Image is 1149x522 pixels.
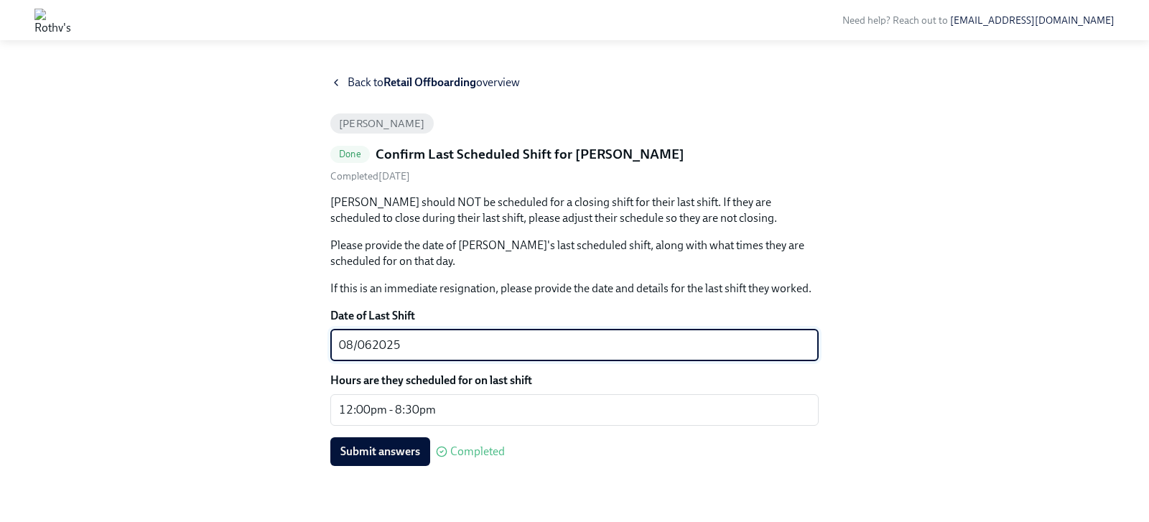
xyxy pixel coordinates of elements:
span: Back to overview [348,75,520,90]
h5: Confirm Last Scheduled Shift for [PERSON_NAME] [376,145,684,164]
button: Submit answers [330,437,430,466]
span: Need help? Reach out to [842,14,1115,27]
span: Completed [450,446,505,457]
p: Please provide the date of [PERSON_NAME]'s last scheduled shift, along with what times they are s... [330,238,819,269]
a: [EMAIL_ADDRESS][DOMAIN_NAME] [950,14,1115,27]
p: If this is an immediate resignation, please provide the date and details for the last shift they ... [330,281,819,297]
textarea: 08/062025 [339,337,810,354]
label: Hours are they scheduled for on last shift [330,373,819,388]
textarea: 12:00pm - 8:30pm [339,401,810,419]
img: Rothy's [34,9,71,32]
p: [PERSON_NAME] should NOT be scheduled for a closing shift for their last shift. If they are sched... [330,195,819,226]
span: Done [330,149,370,159]
label: Date of Last Shift [330,308,819,324]
strong: Retail Offboarding [383,75,476,89]
a: Back toRetail Offboardingoverview [330,75,819,90]
span: Submit answers [340,444,420,459]
span: [PERSON_NAME] [330,118,434,129]
span: Friday, August 8th 2025, 5:23 pm [330,170,410,182]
